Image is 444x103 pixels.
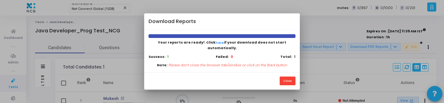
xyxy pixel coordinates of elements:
b: Note: [157,63,167,68]
b: 1 [167,54,169,59]
b: Success: [149,54,165,59]
b: Failed: [216,54,229,59]
b: Total: [280,54,292,59]
b: 0 [231,54,233,59]
span: Your reports are ready!. Click if your download does not start automatically. [158,40,286,50]
b: 1 [294,54,295,59]
h4: Download Reports [149,18,196,26]
p: Please don’t close the browser tab/window or click on the Back button [168,63,287,68]
button: here [215,40,224,46]
button: Close [280,77,295,85]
